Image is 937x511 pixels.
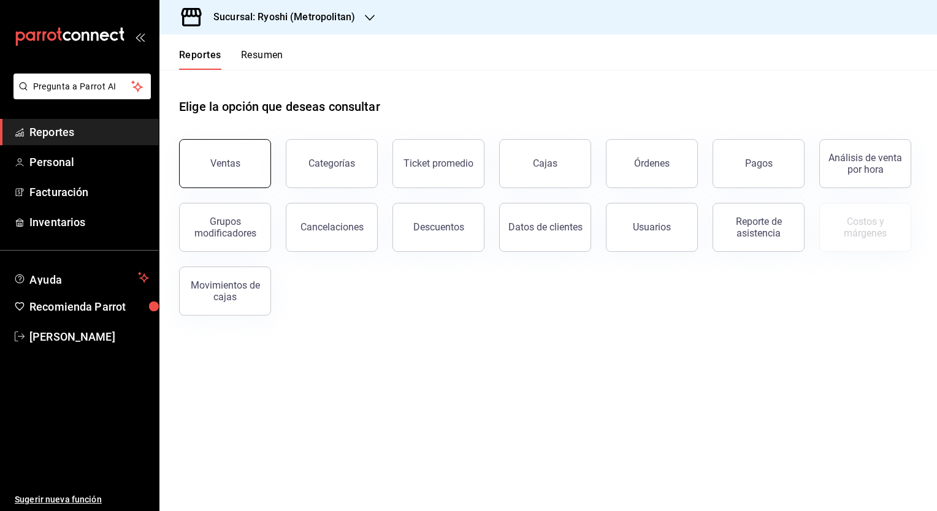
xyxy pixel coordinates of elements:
[179,139,271,188] button: Ventas
[15,493,149,506] span: Sugerir nueva función
[413,221,464,233] div: Descuentos
[508,221,583,233] div: Datos de clientes
[29,184,149,200] span: Facturación
[827,152,903,175] div: Análisis de venta por hora
[210,157,240,169] div: Ventas
[13,74,151,99] button: Pregunta a Parrot AI
[606,139,698,188] button: Órdenes
[499,139,591,188] a: Cajas
[606,203,698,252] button: Usuarios
[179,97,380,116] h1: Elige la opción que deseas consultar
[392,203,484,252] button: Descuentos
[300,221,364,233] div: Cancelaciones
[29,328,149,345] span: [PERSON_NAME]
[286,139,378,188] button: Categorías
[29,214,149,230] span: Inventarios
[204,10,355,25] h3: Sucursal: Ryoshi (Metropolitan)
[827,216,903,239] div: Costos y márgenes
[819,139,911,188] button: Análisis de venta por hora
[308,157,355,169] div: Categorías
[29,270,133,285] span: Ayuda
[721,216,797,239] div: Reporte de asistencia
[9,89,151,102] a: Pregunta a Parrot AI
[179,203,271,252] button: Grupos modificadores
[713,203,805,252] button: Reporte de asistencia
[135,32,145,42] button: open_drawer_menu
[745,157,773,169] div: Pagos
[29,298,149,315] span: Recomienda Parrot
[713,139,805,188] button: Pagos
[29,124,149,140] span: Reportes
[286,203,378,252] button: Cancelaciones
[187,216,263,239] div: Grupos modificadores
[179,49,283,70] div: navigation tabs
[819,203,911,252] button: Contrata inventarios para ver este reporte
[633,221,671,233] div: Usuarios
[392,139,484,188] button: Ticket promedio
[187,279,263,303] div: Movimientos de cajas
[179,267,271,316] button: Movimientos de cajas
[533,156,558,171] div: Cajas
[634,157,670,169] div: Órdenes
[403,157,473,169] div: Ticket promedio
[241,49,283,70] button: Resumen
[33,80,132,93] span: Pregunta a Parrot AI
[179,49,221,70] button: Reportes
[499,203,591,252] button: Datos de clientes
[29,154,149,170] span: Personal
